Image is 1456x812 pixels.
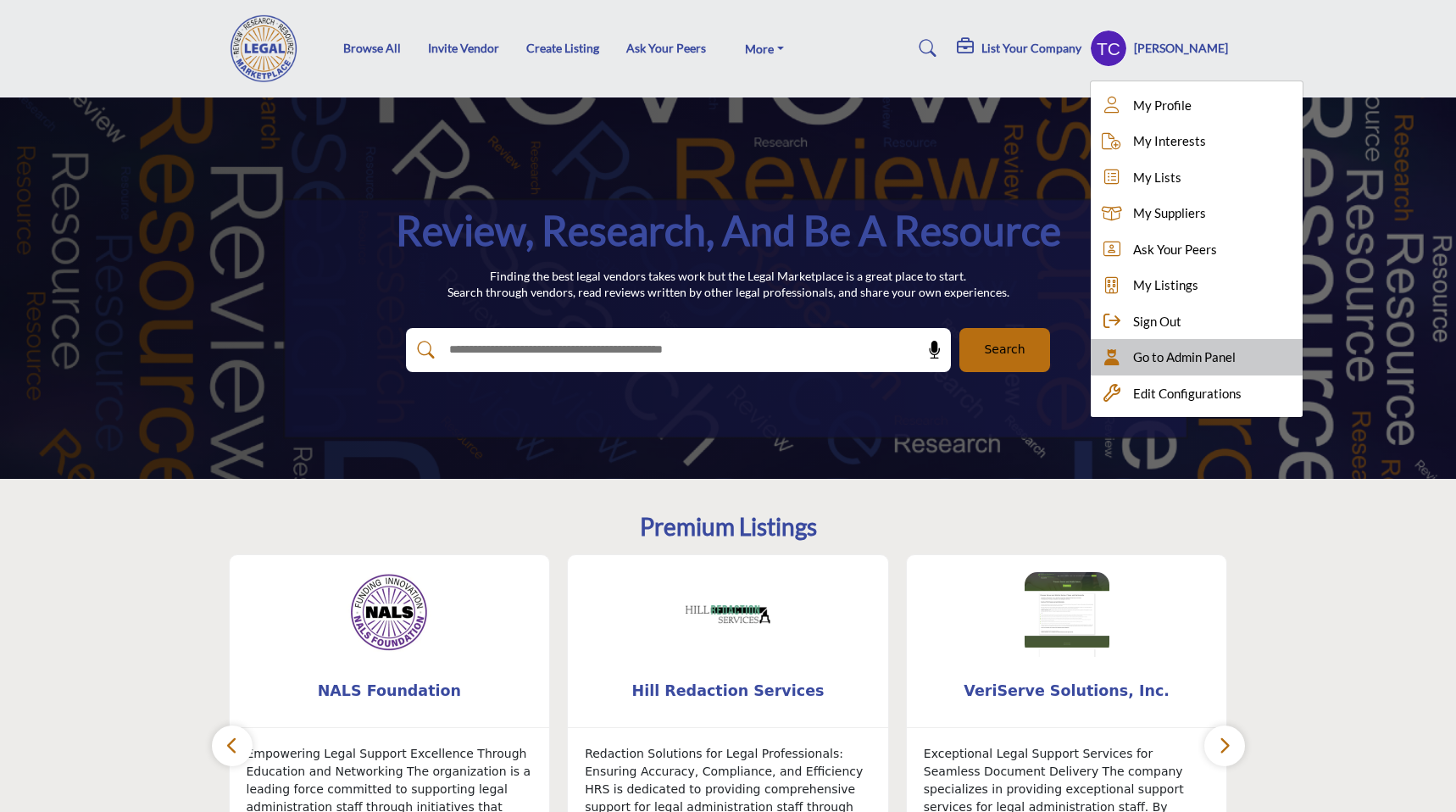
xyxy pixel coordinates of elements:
[932,669,1202,714] b: VeriServe Solutions, Inc.
[1133,384,1242,403] span: Edit Configurations
[733,36,796,60] a: More
[347,572,431,657] img: NALS Foundation
[984,341,1025,359] span: Search
[568,669,888,714] a: Hill Redaction Services
[1091,231,1303,268] a: Ask Your Peers
[396,204,1061,257] h1: Review, Research, and be a Resource
[981,41,1081,56] h5: List Your Company
[1091,159,1303,196] a: My Lists
[1133,168,1181,187] span: My Lists
[593,669,863,714] b: Hill Redaction Services
[640,513,817,542] h2: Premium Listings
[428,41,499,55] a: Invite Vendor
[447,284,1009,301] p: Search through vendors, read reviews written by other legal professionals, and share your own exp...
[1133,312,1181,331] span: Sign Out
[1133,348,1236,367] span: Go to Admin Panel
[593,680,863,702] span: Hill Redaction Services
[1134,40,1228,57] h5: [PERSON_NAME]
[1133,203,1206,223] span: My Suppliers
[1091,267,1303,303] a: My Listings
[1091,87,1303,124] a: My Profile
[447,268,1009,285] p: Finding the best legal vendors takes work but the Legal Marketplace is a great place to start.
[959,328,1050,372] button: Search
[1091,195,1303,231] a: My Suppliers
[907,669,1227,714] a: VeriServe Solutions, Inc.
[1133,240,1217,259] span: Ask Your Peers
[255,669,525,714] b: NALS Foundation
[526,41,599,55] a: Create Listing
[903,35,948,62] a: Search
[343,41,401,55] a: Browse All
[686,572,770,657] img: Hill Redaction Services
[229,14,308,82] img: Site Logo
[957,38,1081,58] div: List Your Company
[1025,572,1109,657] img: VeriServe Solutions, Inc.
[255,680,525,702] span: NALS Foundation
[1133,131,1206,151] span: My Interests
[626,41,706,55] a: Ask Your Peers
[1133,275,1198,295] span: My Listings
[1133,96,1192,115] span: My Profile
[1091,123,1303,159] a: My Interests
[932,680,1202,702] span: VeriServe Solutions, Inc.
[1090,30,1127,67] button: Show hide supplier dropdown
[230,669,550,714] a: NALS Foundation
